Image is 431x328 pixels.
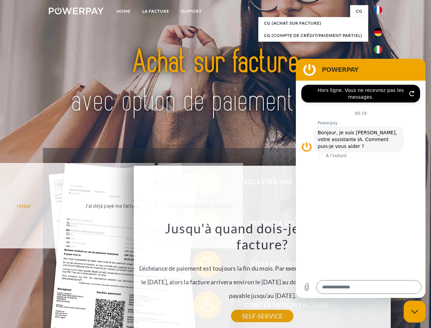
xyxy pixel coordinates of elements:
img: logo-powerpay-white.svg [49,8,104,14]
a: Support [175,5,207,17]
a: CG [350,5,368,17]
img: title-powerpay_fr.svg [65,33,366,131]
img: it [374,45,382,54]
a: LA FACTURE [137,5,175,17]
iframe: Fenêtre de messagerie [296,59,426,298]
a: CG (Compte de crédit/paiement partiel) [258,29,368,42]
img: de [374,28,382,36]
img: fr [374,6,382,14]
div: J'ai déjà payé ma facture [74,201,150,210]
h3: Jusqu'à quand dois-je payer ma facture? [138,220,387,253]
a: CG (achat sur facture) [258,17,368,29]
a: Home [111,5,137,17]
div: L'échéance de paiement est toujours la fin du mois. Par exemple, si la commande a été passée le [... [138,220,387,316]
a: SELF-SERVICE [231,310,293,322]
iframe: Bouton de lancement de la fenêtre de messagerie, conversation en cours [404,301,426,323]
